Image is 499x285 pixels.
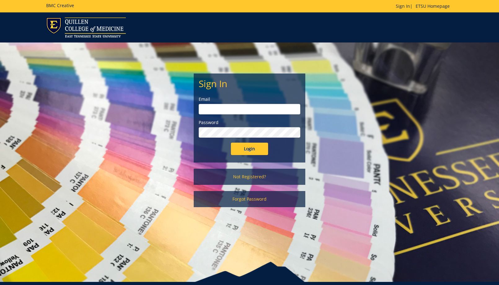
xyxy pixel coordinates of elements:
[194,169,305,185] a: Not Registered?
[199,119,300,126] label: Password
[46,17,126,38] img: ETSU logo
[199,96,300,102] label: Email
[396,3,453,9] p: |
[194,191,305,207] a: Forgot Password
[396,3,410,9] a: Sign In
[46,3,74,8] h5: BMC Creative
[231,143,268,155] input: Login
[199,78,300,89] h2: Sign In
[413,3,453,9] a: ETSU Homepage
